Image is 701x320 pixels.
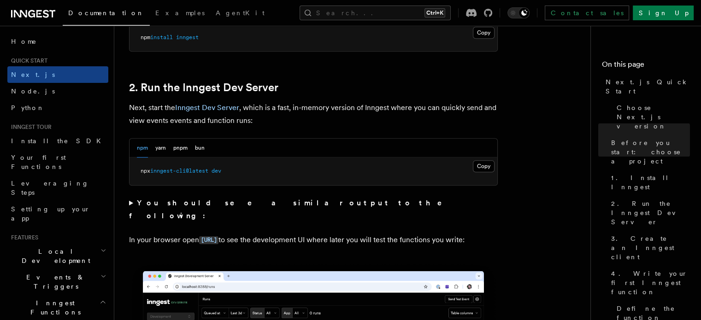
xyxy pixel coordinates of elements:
p: Next, start the , which is a fast, in-memory version of Inngest where you can quickly send and vi... [129,101,498,127]
button: Events & Triggers [7,269,108,295]
a: Contact sales [545,6,629,20]
span: Home [11,37,37,46]
span: Python [11,104,45,111]
button: Copy [473,27,495,39]
span: Before you start: choose a project [611,138,690,166]
a: Before you start: choose a project [607,134,690,169]
button: Search...Ctrl+K [300,6,451,20]
a: Setting up your app [7,201,108,227]
span: npx [141,168,150,174]
span: Examples [155,9,205,17]
a: AgentKit [210,3,270,25]
span: Local Development [7,247,100,265]
a: 3. Create an Inngest client [607,230,690,265]
button: yarn [155,139,166,157]
code: [URL] [199,236,218,244]
span: Install the SDK [11,137,106,145]
button: bun [195,139,205,157]
span: install [150,34,173,41]
h4: On this page [602,59,690,74]
span: 3. Create an Inngest client [611,234,690,262]
button: Toggle dark mode [507,7,530,18]
a: Leveraging Steps [7,175,108,201]
span: dev [212,168,221,174]
a: [URL] [199,235,218,244]
span: inngest-cli@latest [150,168,208,174]
a: Inngest Dev Server [175,103,239,112]
span: Next.js Quick Start [606,77,690,96]
span: Events & Triggers [7,273,100,291]
a: Documentation [63,3,150,26]
span: 4. Write your first Inngest function [611,269,690,297]
a: 2. Run the Inngest Dev Server [129,81,278,94]
span: Leveraging Steps [11,180,89,196]
span: Your first Functions [11,154,66,170]
summary: You should see a similar output to the following: [129,197,498,222]
a: 1. Install Inngest [607,169,690,195]
button: pnpm [173,139,188,157]
a: Choose Next.js version [613,99,690,134]
span: Features [7,234,38,241]
a: 4. Write your first Inngest function [607,265,690,300]
span: AgentKit [216,9,265,17]
a: Examples [150,3,210,25]
span: inngest [176,34,199,41]
a: Sign Up [633,6,694,20]
button: Copy [473,160,495,172]
button: npm [137,139,148,157]
span: Next.js [11,71,55,78]
span: npm [141,34,150,41]
a: Next.js [7,66,108,83]
a: Node.js [7,83,108,99]
a: 2. Run the Inngest Dev Server [607,195,690,230]
span: Inngest tour [7,123,52,131]
a: Python [7,99,108,116]
span: Documentation [68,9,144,17]
span: Setting up your app [11,205,90,222]
p: In your browser open to see the development UI where later you will test the functions you write: [129,233,498,247]
a: Next.js Quick Start [602,74,690,99]
span: 2. Run the Inngest Dev Server [611,199,690,227]
button: Local Development [7,243,108,269]
a: Install the SDK [7,133,108,149]
span: Node.js [11,87,55,95]
span: Choose Next.js version [617,103,690,131]
a: Your first Functions [7,149,108,175]
strong: You should see a similar output to the following: [129,198,455,220]
span: 1. Install Inngest [611,173,690,192]
span: Inngest Functions [7,298,100,317]
span: Quick start [7,57,47,64]
a: Home [7,33,108,50]
kbd: Ctrl+K [424,8,445,17]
